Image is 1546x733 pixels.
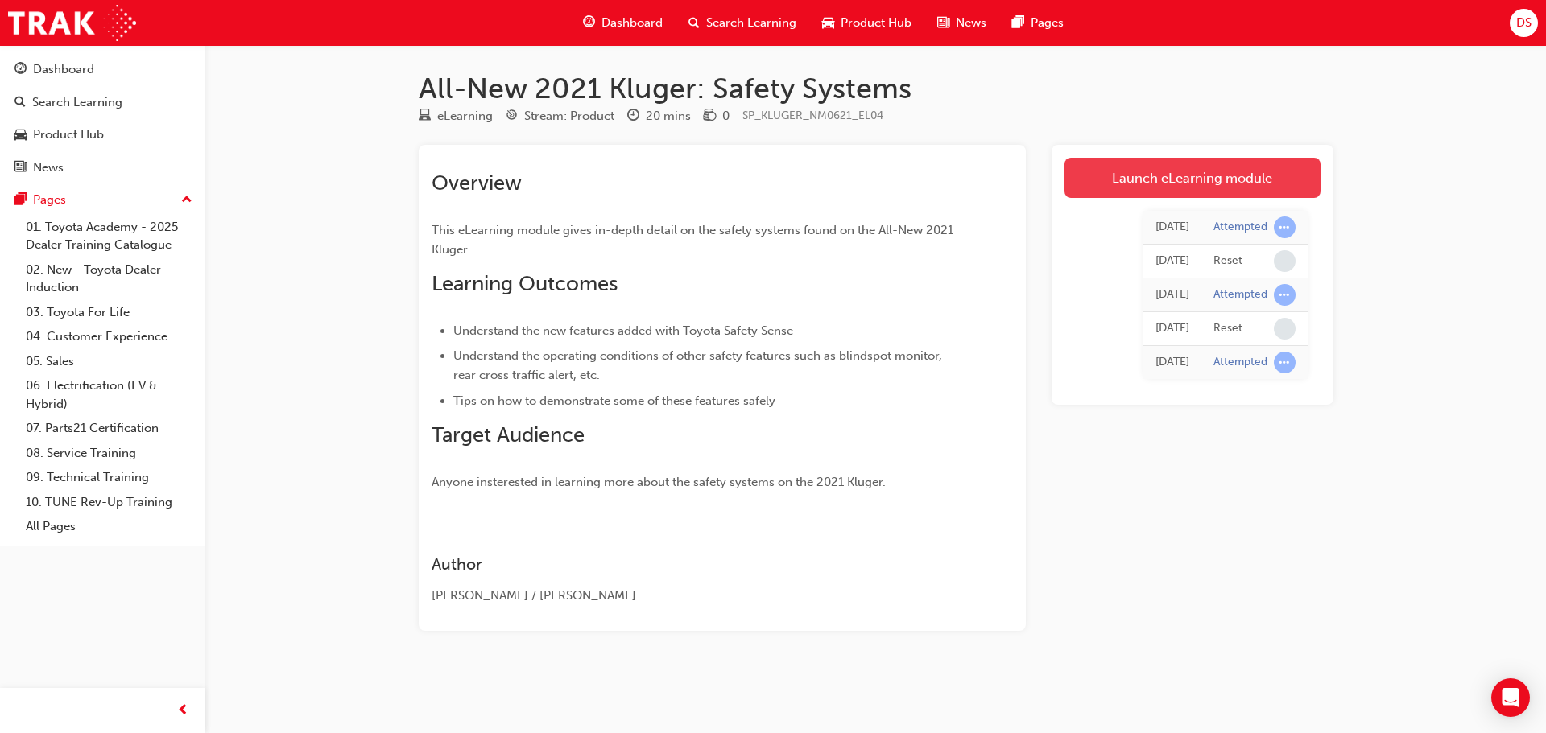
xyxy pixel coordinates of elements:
[14,193,27,208] span: pages-icon
[1274,216,1296,238] span: learningRecordVerb_ATTEMPT-icon
[1064,158,1321,198] a: Launch eLearning module
[956,14,986,32] span: News
[1012,13,1024,33] span: pages-icon
[1155,353,1189,372] div: Tue Dec 31 2024 13:20:45 GMT+1100 (Australian Eastern Daylight Time)
[6,88,199,117] a: Search Learning
[19,514,199,539] a: All Pages
[1491,678,1530,717] div: Open Intercom Messenger
[19,465,199,490] a: 09. Technical Training
[1274,250,1296,272] span: learningRecordVerb_NONE-icon
[33,159,64,177] div: News
[924,6,999,39] a: news-iconNews
[1155,252,1189,270] div: Thu Mar 13 2025 13:51:10 GMT+1100 (Australian Eastern Daylight Time)
[646,107,691,126] div: 20 mins
[676,6,809,39] a: search-iconSearch Learning
[937,13,949,33] span: news-icon
[19,441,199,466] a: 08. Service Training
[8,5,136,41] img: Trak
[453,348,945,382] span: Understand the operating conditions of other safety features such as blindspot monitor, rear cros...
[601,14,663,32] span: Dashboard
[742,109,883,122] span: Learning resource code
[809,6,924,39] a: car-iconProduct Hub
[432,171,522,196] span: Overview
[1510,9,1538,37] button: DS
[506,109,518,124] span: target-icon
[627,106,691,126] div: Duration
[453,323,793,338] span: Understand the new features added with Toyota Safety Sense
[19,349,199,374] a: 05. Sales
[1213,321,1242,336] div: Reset
[19,300,199,325] a: 03. Toyota For Life
[177,701,189,721] span: prev-icon
[1031,14,1064,32] span: Pages
[1213,253,1242,269] div: Reset
[583,13,595,33] span: guage-icon
[1274,352,1296,373] span: learningRecordVerb_ATTEMPT-icon
[688,13,700,33] span: search-icon
[432,555,955,574] h3: Author
[1516,14,1532,32] span: DS
[1155,218,1189,237] div: Thu Mar 13 2025 13:51:11 GMT+1100 (Australian Eastern Daylight Time)
[32,93,122,112] div: Search Learning
[1274,318,1296,340] span: learningRecordVerb_NONE-icon
[6,153,199,183] a: News
[506,106,614,126] div: Stream
[432,223,957,257] span: This eLearning module gives in-depth detail on the safety systems found on the All-New 2021 Kluger.
[419,109,431,124] span: learningResourceType_ELEARNING-icon
[1155,319,1189,338] div: Mon Jan 06 2025 11:14:01 GMT+1100 (Australian Eastern Daylight Time)
[6,185,199,215] button: Pages
[432,271,618,296] span: Learning Outcomes
[6,51,199,185] button: DashboardSearch LearningProduct HubNews
[704,106,730,126] div: Price
[1213,287,1267,303] div: Attempted
[432,422,585,447] span: Target Audience
[6,55,199,84] a: Dashboard
[1213,220,1267,235] div: Attempted
[6,120,199,150] a: Product Hub
[419,106,493,126] div: Type
[999,6,1077,39] a: pages-iconPages
[822,13,834,33] span: car-icon
[19,373,199,416] a: 06. Electrification (EV & Hybrid)
[419,71,1333,106] h1: All-New 2021 Kluger: Safety Systems
[1155,286,1189,304] div: Mon Jan 06 2025 11:14:02 GMT+1100 (Australian Eastern Daylight Time)
[19,257,199,300] a: 02. New - Toyota Dealer Induction
[181,190,192,211] span: up-icon
[432,475,886,489] span: Anyone insterested in learning more about the safety systems on the 2021 Kluger.
[14,96,26,110] span: search-icon
[19,324,199,349] a: 04. Customer Experience
[14,63,27,77] span: guage-icon
[453,393,775,408] span: Tips on how to demonstrate some of these features safely
[627,109,639,124] span: clock-icon
[841,14,911,32] span: Product Hub
[14,128,27,142] span: car-icon
[706,14,796,32] span: Search Learning
[437,107,493,126] div: eLearning
[704,109,716,124] span: money-icon
[33,126,104,144] div: Product Hub
[19,490,199,515] a: 10. TUNE Rev-Up Training
[524,107,614,126] div: Stream: Product
[1213,355,1267,370] div: Attempted
[722,107,730,126] div: 0
[1274,284,1296,306] span: learningRecordVerb_ATTEMPT-icon
[33,60,94,79] div: Dashboard
[33,191,66,209] div: Pages
[570,6,676,39] a: guage-iconDashboard
[14,161,27,175] span: news-icon
[19,215,199,257] a: 01. Toyota Academy - 2025 Dealer Training Catalogue
[19,416,199,441] a: 07. Parts21 Certification
[432,587,955,605] div: [PERSON_NAME] / [PERSON_NAME]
